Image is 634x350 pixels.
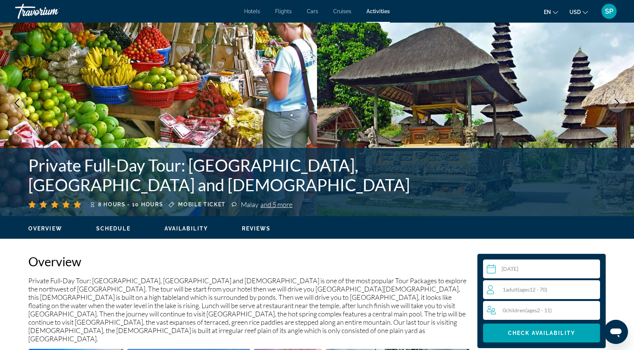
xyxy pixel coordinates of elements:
[28,226,62,232] span: Overview
[8,94,26,112] button: Previous image
[260,200,292,209] span: and 5 more
[519,286,529,293] span: ages
[28,254,470,269] h2: Overview
[241,200,292,209] div: Malay
[307,8,318,14] a: Cars
[483,324,600,342] button: Check Availability
[544,6,558,17] button: Change language
[165,226,208,232] span: Availability
[165,225,208,232] button: Availability
[366,8,390,14] a: Activities
[333,8,351,14] a: Cruises
[605,8,613,15] span: SP
[508,330,575,336] span: Check Availability
[599,3,619,19] button: User Menu
[28,225,62,232] button: Overview
[244,8,260,14] a: Hotels
[544,9,551,15] span: en
[483,280,600,320] button: Travelers: 1 adult, 0 children
[518,286,547,293] span: ( 12 - 70)
[242,226,271,232] span: Reviews
[569,9,581,15] span: USD
[15,2,91,21] a: Travorium
[242,225,271,232] button: Reviews
[28,276,470,343] p: Private Full-Day Tour: [GEOGRAPHIC_DATA], [GEOGRAPHIC_DATA] and [DEMOGRAPHIC_DATA] is one of the ...
[503,286,547,293] span: 1
[98,201,163,207] span: 8 hours - 10 hours
[604,320,628,344] iframe: Button to launch messaging window
[608,94,626,112] button: Next image
[275,8,292,14] a: Flights
[569,6,588,17] button: Change currency
[506,286,518,293] span: Adult
[178,201,226,207] span: Mobile ticket
[96,225,131,232] button: Schedule
[503,307,552,313] span: 0
[525,307,552,313] span: ( 2 - 11)
[28,155,485,195] h1: Private Full-Day Tour: [GEOGRAPHIC_DATA], [GEOGRAPHIC_DATA] and [DEMOGRAPHIC_DATA]
[527,307,537,313] span: ages
[96,226,131,232] span: Schedule
[506,307,525,313] span: Children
